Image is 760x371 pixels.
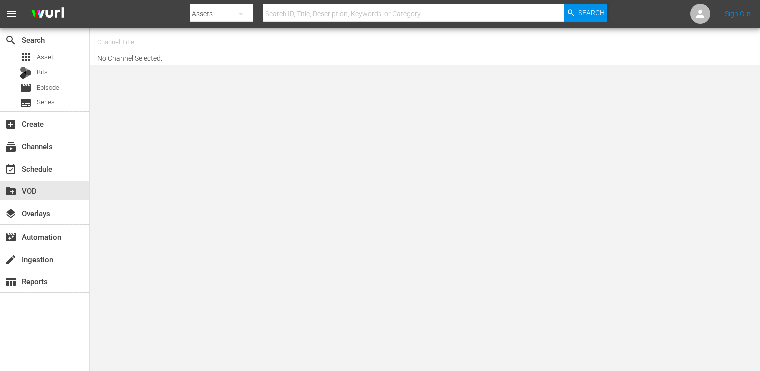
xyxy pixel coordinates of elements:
button: Search [564,4,607,22]
div: Bits [20,67,32,79]
span: Reports [5,276,17,288]
span: Ingestion [5,254,17,266]
span: Series [37,97,55,107]
a: Sign Out [725,10,751,18]
span: Bits [37,67,48,77]
span: Series [20,97,32,109]
img: ans4CAIJ8jUAAAAAAAAAAAAAAAAAAAAAAAAgQb4GAAAAAAAAAAAAAAAAAAAAAAAAJMjXAAAAAAAAAAAAAAAAAAAAAAAAgAT5G... [24,2,72,26]
span: Create [5,118,17,130]
span: Search [5,34,17,46]
div: No Channel Selected. [97,30,455,62]
span: Asset [20,51,32,63]
span: Search [578,4,605,22]
span: Channels [5,141,17,153]
span: Episode [20,82,32,93]
span: VOD [5,185,17,197]
span: Automation [5,231,17,243]
span: Schedule [5,163,17,175]
span: Episode [37,83,59,93]
span: Overlays [5,208,17,220]
span: Asset [37,52,53,62]
span: menu [6,8,18,20]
